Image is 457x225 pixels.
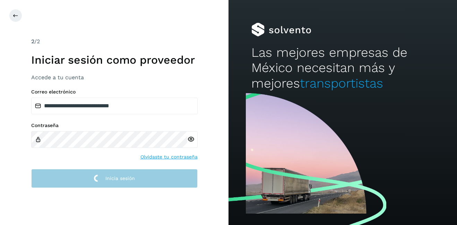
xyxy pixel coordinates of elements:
button: Inicia sesión [31,169,198,188]
h1: Iniciar sesión como proveedor [31,53,198,66]
label: Contraseña [31,123,198,128]
div: /2 [31,37,198,46]
h3: Accede a tu cuenta [31,74,198,81]
a: Olvidaste tu contraseña [140,153,198,161]
span: transportistas [300,76,383,91]
h2: Las mejores empresas de México necesitan más y mejores [251,45,434,91]
label: Correo electrónico [31,89,198,95]
span: Inicia sesión [105,176,135,181]
span: 2 [31,38,34,45]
